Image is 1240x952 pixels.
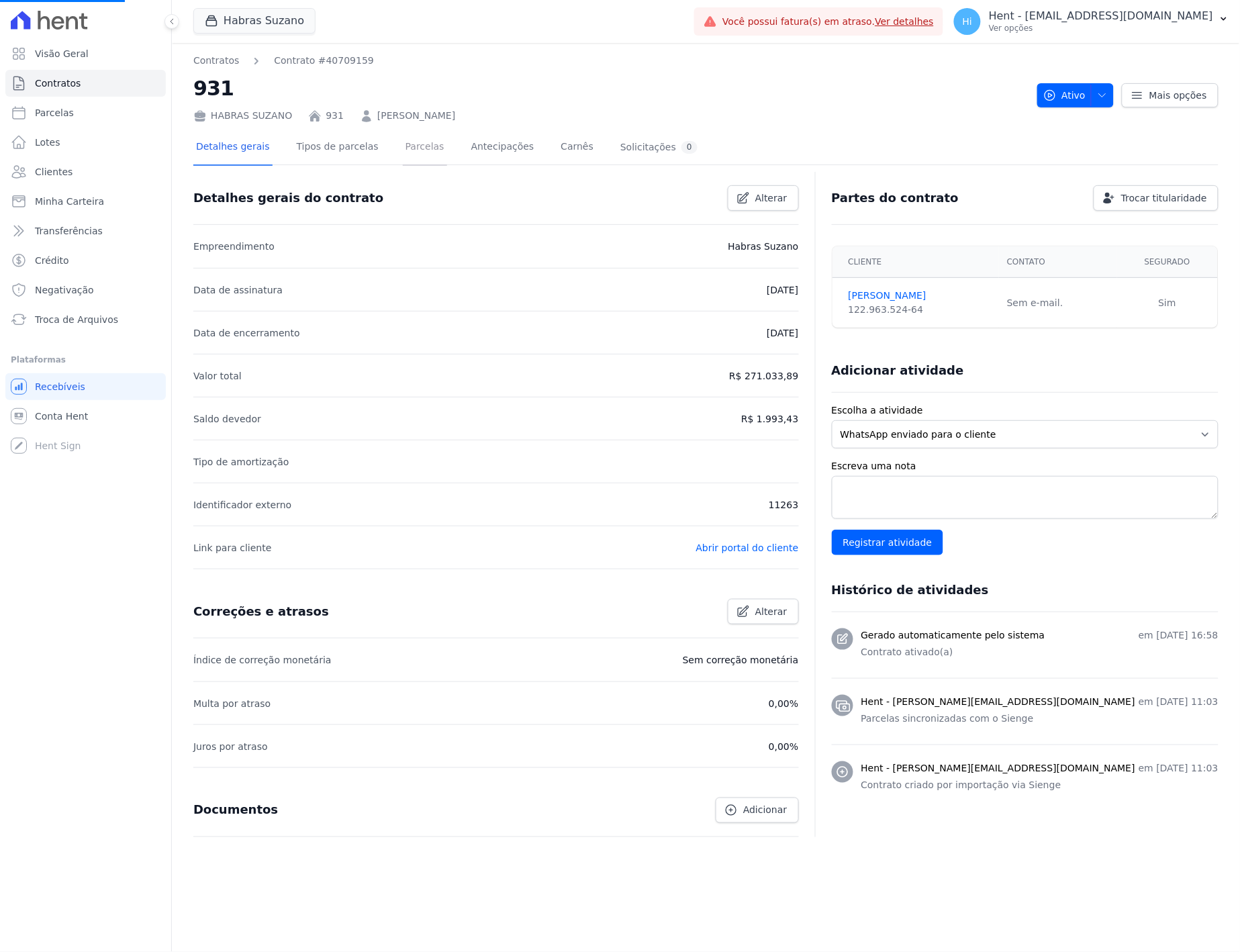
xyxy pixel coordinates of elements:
[832,403,1219,418] label: Escolha a atividade
[1117,278,1218,328] td: Sim
[5,247,166,274] a: Crédito
[11,352,160,368] div: Plataformas
[716,798,798,823] a: Adicionar
[832,530,944,555] input: Registrar atividade
[722,15,934,29] span: Você possui fatura(s) em atraso.
[832,582,989,598] h3: Histórico de atividades
[1094,185,1219,211] a: Trocar titularidade
[849,289,992,303] a: [PERSON_NAME]
[35,410,88,423] span: Conta Hent
[769,739,798,755] p: 0,00%
[5,306,166,333] a: Troca de Arquivos
[1139,761,1219,775] p: em [DATE] 11:03
[861,712,1219,726] p: Parcelas sincronizadas com o Sienge
[999,246,1117,278] th: Contato
[35,283,94,297] span: Negativação
[1139,695,1219,709] p: em [DATE] 11:03
[849,303,992,317] div: 122.963.524-64
[35,106,74,120] span: Parcelas
[755,605,788,618] span: Alterar
[558,130,596,166] a: Carnês
[193,54,239,68] a: Contratos
[5,129,166,156] a: Lotes
[193,540,271,556] p: Link para cliente
[1149,89,1207,102] span: Mais opções
[193,238,275,254] p: Empreendimento
[696,542,799,553] a: Abrir portal do cliente
[193,368,242,384] p: Valor total
[861,628,1045,642] h3: Gerado automaticamente pelo sistema
[832,459,1219,473] label: Escreva uma nota
[861,695,1136,709] h3: Hent - [PERSON_NAME][EMAIL_ADDRESS][DOMAIN_NAME]
[989,23,1213,34] p: Ver opções
[1043,83,1086,107] span: Ativo
[5,158,166,185] a: Clientes
[35,77,81,90] span: Contratos
[999,278,1117,328] td: Sem e-mail.
[832,190,959,206] h3: Partes do contrato
[193,8,316,34] button: Habras Suzano
[1122,83,1219,107] a: Mais opções
[5,70,166,97] a: Contratos
[35,313,118,326] span: Troca de Arquivos
[728,238,798,254] p: Habras Suzano
[861,778,1219,792] p: Contrato criado por importação via Sienge
[755,191,788,205] span: Alterar
[193,739,268,755] p: Juros por atraso
[729,368,798,384] p: R$ 271.033,89
[618,130,700,166] a: Solicitações0
[5,403,166,430] a: Conta Hent
[193,652,332,668] p: Índice de correção monetária
[35,380,85,393] span: Recebíveis
[193,54,374,68] nav: Breadcrumb
[193,454,289,470] p: Tipo de amortização
[989,9,1213,23] p: Hent - [EMAIL_ADDRESS][DOMAIN_NAME]
[743,804,787,817] span: Adicionar
[193,497,291,513] p: Identificador externo
[35,136,60,149] span: Lotes
[35,195,104,208] span: Minha Carteira
[1037,83,1114,107] button: Ativo
[875,16,934,27] a: Ver detalhes
[681,141,698,154] div: 0
[326,109,344,123] a: 931
[741,411,798,427] p: R$ 1.993,43
[193,696,271,712] p: Multa por atraso
[728,185,799,211] a: Alterar
[769,696,798,712] p: 0,00%
[193,73,1027,103] h2: 931
[294,130,381,166] a: Tipos de parcelas
[1139,628,1219,642] p: em [DATE] 16:58
[377,109,455,123] a: [PERSON_NAME]
[728,599,799,624] a: Alterar
[767,325,798,341] p: [DATE]
[861,761,1136,775] h3: Hent - [PERSON_NAME][EMAIL_ADDRESS][DOMAIN_NAME]
[193,802,278,818] h3: Documentos
[769,497,799,513] p: 11263
[35,224,103,238] span: Transferências
[767,282,798,298] p: [DATE]
[5,373,166,400] a: Recebíveis
[193,604,329,620] h3: Correções e atrasos
[1117,246,1218,278] th: Segurado
[620,141,698,154] div: Solicitações
[832,246,1000,278] th: Cliente
[403,130,447,166] a: Parcelas
[5,188,166,215] a: Minha Carteira
[193,109,292,123] div: HABRAS SUZANO
[832,363,964,379] h3: Adicionar atividade
[193,282,283,298] p: Data de assinatura
[35,47,89,60] span: Visão Geral
[943,3,1240,40] button: Hi Hent - [EMAIL_ADDRESS][DOMAIN_NAME] Ver opções
[193,54,1027,68] nav: Breadcrumb
[861,645,1219,659] p: Contrato ativado(a)
[35,254,69,267] span: Crédito
[5,218,166,244] a: Transferências
[193,411,261,427] p: Saldo devedor
[5,40,166,67] a: Visão Geral
[963,17,972,26] span: Hi
[193,190,383,206] h3: Detalhes gerais do contrato
[35,165,73,179] span: Clientes
[1121,191,1207,205] span: Trocar titularidade
[683,652,799,668] p: Sem correção monetária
